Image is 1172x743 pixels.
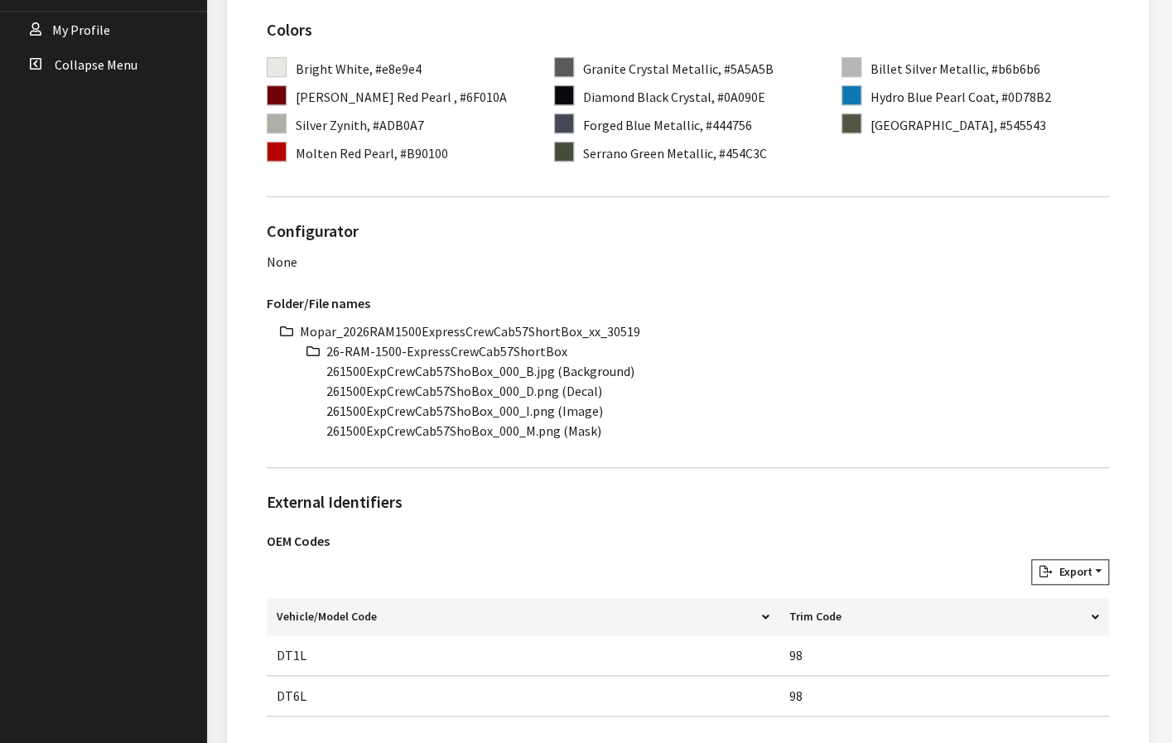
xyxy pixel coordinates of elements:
[400,145,448,162] span: #B90100
[267,490,1109,514] h2: External Identifiers
[583,117,703,133] span: Forged Blue Metallic,
[55,56,137,73] span: Collapse Menu
[779,635,1109,676] td: 98
[991,60,1040,77] span: #b6b6b6
[267,531,1109,551] h3: OEM Codes
[326,341,1109,361] li: 26-RAM-1500-ExpressCrewCab57ShortBox
[296,60,373,77] span: Bright White,
[326,421,1109,441] li: 261500ExpCrewCab57ShoBox_000_M.png (Mask)
[267,219,1109,244] h2: Configurator
[719,145,767,162] span: #454C3C
[1000,117,1046,133] span: #545543
[1001,89,1051,105] span: #0D78B2
[326,381,1109,401] li: 261500ExpCrewCab57ShoBox_000_D.png (Decal)
[871,60,989,77] span: Billet Silver Metallic,
[267,635,779,676] td: DT1L
[724,60,774,77] span: #5A5A5B
[706,117,752,133] span: #444756
[717,89,765,105] span: #0A090E
[1031,559,1109,585] button: Export
[267,17,1109,42] h2: Colors
[583,60,721,77] span: Granite Crystal Metallic,
[326,361,1109,381] li: 261500ExpCrewCab57ShoBox_000_B.jpg (Background)
[267,293,1109,313] h3: Folder/File names
[296,145,398,162] span: Molten Red Pearl,
[779,676,1109,716] td: 98
[267,252,1109,272] div: None
[779,598,1109,635] th: Trim Code: activate to sort column ascending
[375,60,422,77] span: #e8e9e4
[296,117,370,133] span: Silver Zynith,
[871,89,999,105] span: Hydro Blue Pearl Coat,
[267,676,779,716] td: DT6L
[296,89,457,105] span: [PERSON_NAME] Red Pearl ,
[326,401,1109,421] li: 261500ExpCrewCab57ShoBox_000_I.png (Image)
[52,22,110,38] span: My Profile
[460,89,507,105] span: #6F010A
[373,117,424,133] span: #ADB0A7
[267,598,779,635] th: Vehicle/Model Code: activate to sort column descending
[1052,564,1092,579] span: Export
[871,117,997,133] span: [GEOGRAPHIC_DATA],
[583,145,716,162] span: Serrano Green Metallic,
[583,89,715,105] span: Diamond Black Crystal,
[300,321,1109,341] li: Mopar_2026RAM1500ExpressCrewCab57ShortBox_xx_30519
